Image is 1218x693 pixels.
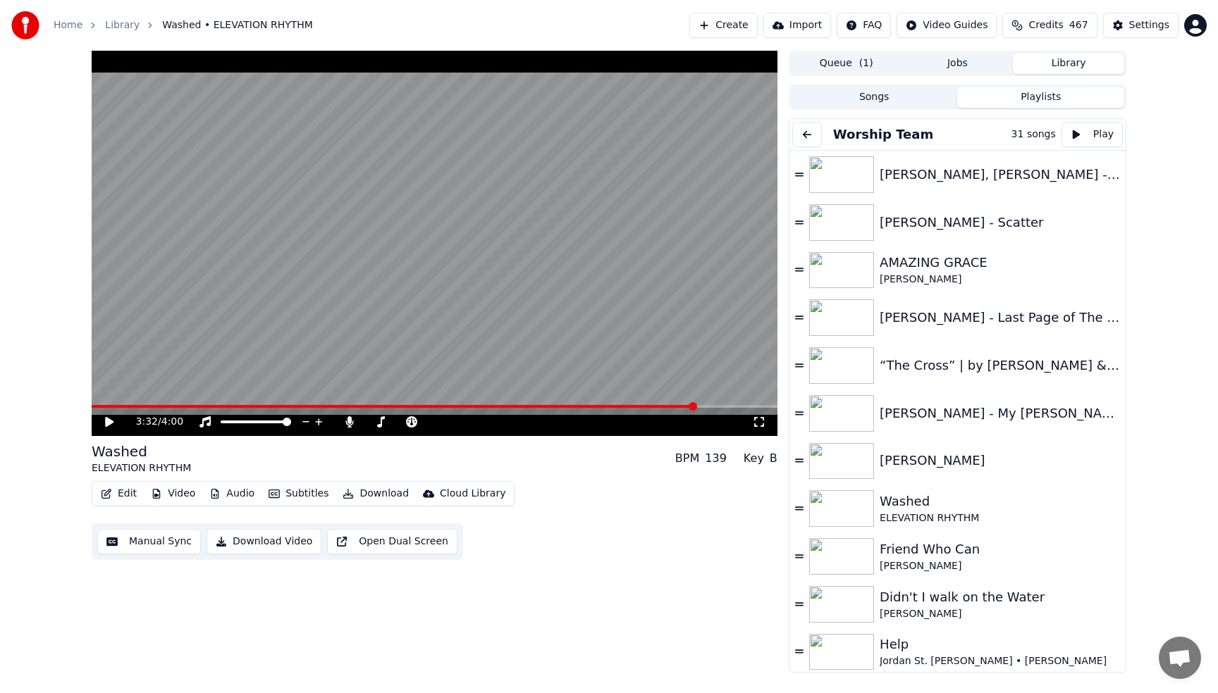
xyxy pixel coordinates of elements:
div: [PERSON_NAME] [880,559,1120,573]
a: Home [54,18,82,32]
div: [PERSON_NAME] - My [PERSON_NAME] [880,404,1120,423]
div: [PERSON_NAME] - Scatter [880,213,1120,232]
button: Library [1013,54,1124,74]
button: Credits467 [1002,13,1097,38]
button: Video [145,484,201,504]
button: Playlists [957,87,1124,108]
div: Cloud Library [440,487,505,501]
button: Songs [791,87,958,108]
button: Jobs [902,54,1014,74]
button: Audio [204,484,260,504]
div: [PERSON_NAME] [880,273,1120,287]
div: 139 [705,450,727,467]
button: Settings [1103,13,1179,38]
span: Credits [1028,18,1063,32]
nav: breadcrumb [54,18,313,32]
div: / [136,415,170,429]
button: Worship Team [828,125,939,144]
div: AMAZING GRACE [880,253,1120,273]
span: 467 [1069,18,1088,32]
button: Play [1062,122,1123,147]
div: 31 songs [1011,127,1056,142]
button: Download [337,484,414,504]
button: Import [763,13,831,38]
img: youka [11,11,39,39]
button: Queue [791,54,902,74]
span: Washed • ELEVATION RHYTHM [162,18,313,32]
div: ELEVATION RHYTHM [880,511,1120,525]
button: Subtitles [263,484,334,504]
div: Open chat [1159,637,1201,679]
div: Key [744,450,764,467]
div: [PERSON_NAME] [880,607,1120,621]
div: [PERSON_NAME] - Last Page of The [DEMOGRAPHIC_DATA] ft. [PERSON_NAME] [880,308,1120,327]
button: Create [689,13,758,38]
div: Washed [92,442,191,461]
span: 3:32 [136,415,158,429]
span: ( 1 ) [859,56,873,70]
a: Library [105,18,140,32]
div: [PERSON_NAME] [880,451,1120,470]
div: Help [880,635,1120,654]
button: Edit [95,484,142,504]
button: FAQ [837,13,891,38]
button: Manual Sync [97,529,201,554]
div: “The Cross” | by [PERSON_NAME] & [PERSON_NAME] | Lyrics [880,356,1120,375]
button: Open Dual Screen [327,529,457,554]
span: 4:00 [161,415,183,429]
div: Didn't I walk on the Water [880,587,1120,607]
div: Jordan St. [PERSON_NAME] • [PERSON_NAME] [880,654,1120,668]
div: Settings [1129,18,1169,32]
div: ELEVATION RHYTHM [92,461,191,475]
div: Washed [880,492,1120,511]
div: B [770,450,777,467]
button: Video Guides [897,13,997,38]
div: Friend Who Can [880,539,1120,559]
div: BPM [675,450,699,467]
div: [PERSON_NAME], [PERSON_NAME] - Me on Your Mind ft. [PERSON_NAME] [880,165,1120,185]
button: Download Video [207,529,321,554]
